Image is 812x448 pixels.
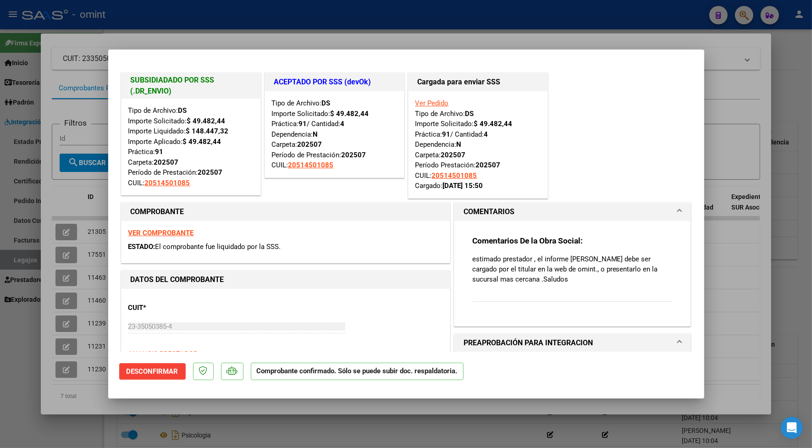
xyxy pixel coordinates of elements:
span: El comprobante fue liquidado por la SSS. [155,243,281,251]
span: 20514501085 [145,179,190,187]
strong: 4 [341,120,345,128]
strong: COMPROBANTE [131,207,184,216]
div: Tipo de Archivo: Importe Solicitado: Práctica: / Cantidad: Dependencia: Carpeta: Período de Prest... [272,98,397,171]
strong: [DATE] 15:50 [443,182,483,190]
a: VER COMPROBANTE [128,229,194,237]
strong: DS [178,106,187,115]
h1: SUBSIDIADADO POR SSS (.DR_ENVIO) [131,75,251,97]
strong: 202507 [298,140,322,149]
strong: $ 49.482,44 [331,110,369,118]
span: ANALISIS PRESTADOR [128,350,198,358]
strong: N [457,140,462,149]
span: Desconfirmar [127,367,178,376]
strong: DS [322,99,331,107]
div: Tipo de Archivo: Importe Solicitado: Práctica: / Cantidad: Dependencia: Carpeta: Período Prestaci... [415,98,541,191]
div: Open Intercom Messenger [781,417,803,439]
strong: 202507 [342,151,366,159]
strong: 202507 [441,151,466,159]
strong: 91 [155,148,164,156]
strong: 202507 [154,158,179,166]
span: 20514501085 [432,171,477,180]
strong: DS [465,110,474,118]
mat-expansion-panel-header: PREAPROBACIÓN PARA INTEGRACION [454,334,691,352]
strong: 202507 [198,168,223,177]
div: COMENTARIOS [454,221,691,326]
strong: 91 [442,130,451,138]
a: Ver Pedido [415,99,449,107]
p: CUIT [128,303,223,313]
strong: 91 [299,120,307,128]
div: Tipo de Archivo: Importe Solicitado: Importe Liquidado: Importe Aplicado: Práctica: Carpeta: Perí... [128,105,254,188]
h1: COMENTARIOS [464,206,514,217]
span: ESTADO: [128,243,155,251]
strong: DATOS DEL COMPROBANTE [131,275,224,284]
strong: Comentarios De la Obra Social: [472,236,583,245]
button: Desconfirmar [119,363,186,380]
mat-expansion-panel-header: COMENTARIOS [454,203,691,221]
h1: Cargada para enviar SSS [418,77,538,88]
strong: $ 49.482,44 [183,138,221,146]
strong: N [313,130,318,138]
h1: PREAPROBACIÓN PARA INTEGRACION [464,337,593,348]
strong: 202507 [476,161,501,169]
strong: 4 [484,130,488,138]
p: estimado prestador , el informe [PERSON_NAME] debe ser cargado por el titular en la web de omint.... [472,254,673,284]
p: Comprobante confirmado. Sólo se puede subir doc. respaldatoria. [251,363,464,381]
h1: ACEPTADO POR SSS (devOk) [274,77,395,88]
strong: $ 49.482,44 [187,117,226,125]
span: 20514501085 [288,161,334,169]
strong: $ 49.482,44 [474,120,513,128]
strong: $ 148.447,32 [186,127,229,135]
